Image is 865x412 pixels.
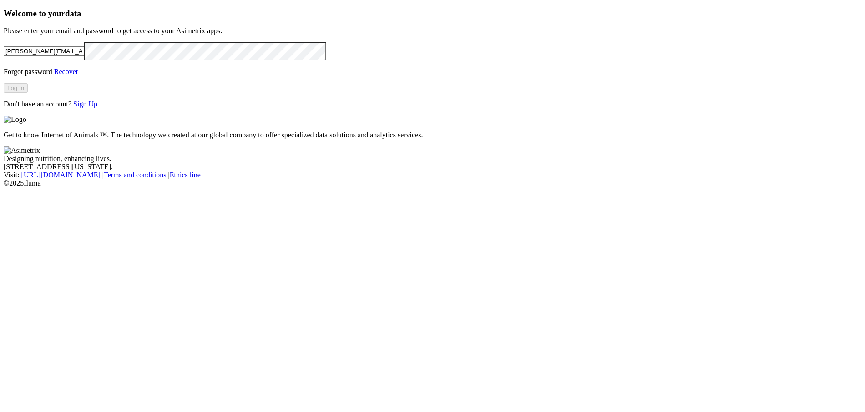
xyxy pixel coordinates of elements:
[104,171,167,179] a: Terms and conditions
[170,171,201,179] a: Ethics line
[4,9,861,19] h3: Welcome to your
[4,83,28,93] button: Log In
[54,68,78,75] a: Recover
[4,163,861,171] div: [STREET_ADDRESS][US_STATE].
[4,179,861,187] div: © 2025 Iluma
[4,68,861,76] p: Forgot password
[4,100,861,108] p: Don't have an account?
[4,171,861,179] div: Visit : | |
[73,100,97,108] a: Sign Up
[4,146,40,155] img: Asimetrix
[4,155,861,163] div: Designing nutrition, enhancing lives.
[4,46,84,56] input: Your email
[4,116,26,124] img: Logo
[65,9,81,18] span: data
[4,131,861,139] p: Get to know Internet of Animals ™. The technology we created at our global company to offer speci...
[21,171,101,179] a: [URL][DOMAIN_NAME]
[4,27,861,35] p: Please enter your email and password to get access to your Asimetrix apps:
